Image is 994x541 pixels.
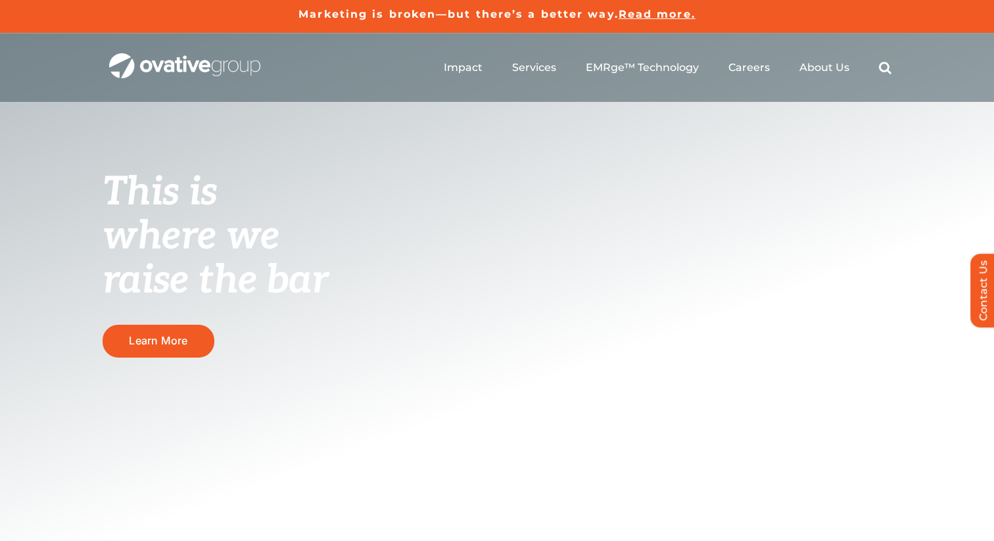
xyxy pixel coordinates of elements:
span: where we raise the bar [103,213,328,304]
a: Services [512,61,556,74]
span: Learn More [129,335,187,347]
a: Search [879,61,891,74]
a: Careers [728,61,770,74]
nav: Menu [444,47,891,89]
a: About Us [799,61,849,74]
a: EMRge™ Technology [586,61,699,74]
a: Marketing is broken—but there’s a better way. [298,8,619,20]
a: OG_Full_horizontal_WHT [109,52,260,64]
a: Read more. [619,8,696,20]
span: This is [103,169,217,216]
a: Learn More [103,325,214,357]
a: Impact [444,61,483,74]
